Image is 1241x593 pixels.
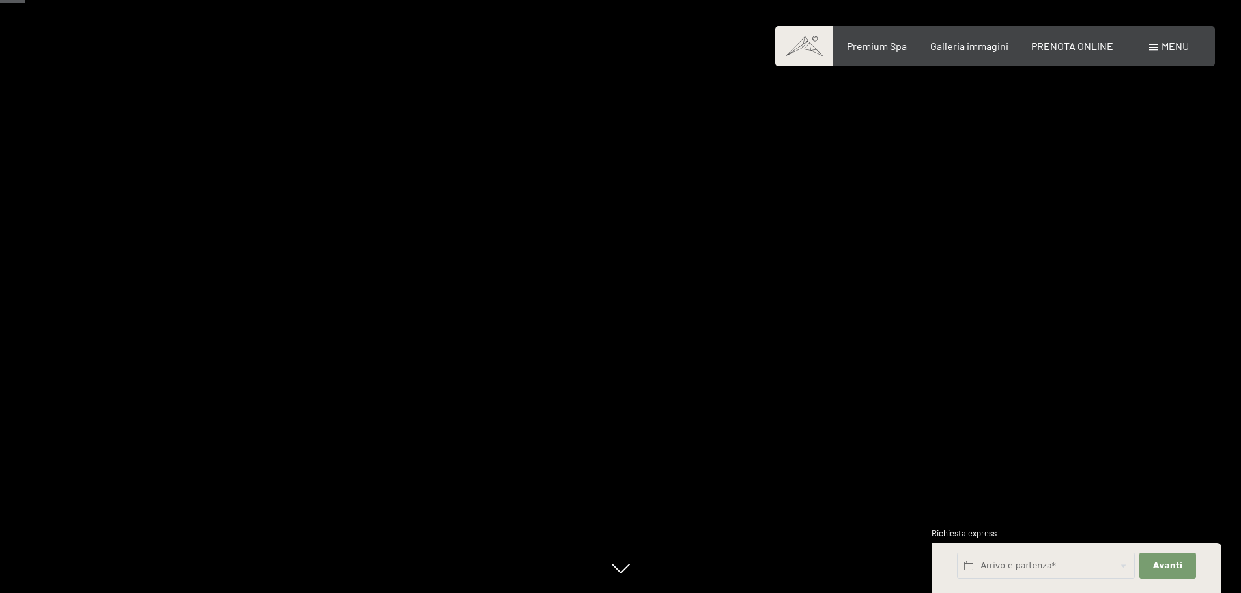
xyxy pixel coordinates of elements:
[847,40,907,52] a: Premium Spa
[1153,560,1182,572] span: Avanti
[1139,553,1195,579] button: Avanti
[930,40,1008,52] a: Galleria immagini
[932,528,997,538] span: Richiesta express
[1162,40,1189,52] span: Menu
[1031,40,1113,52] a: PRENOTA ONLINE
